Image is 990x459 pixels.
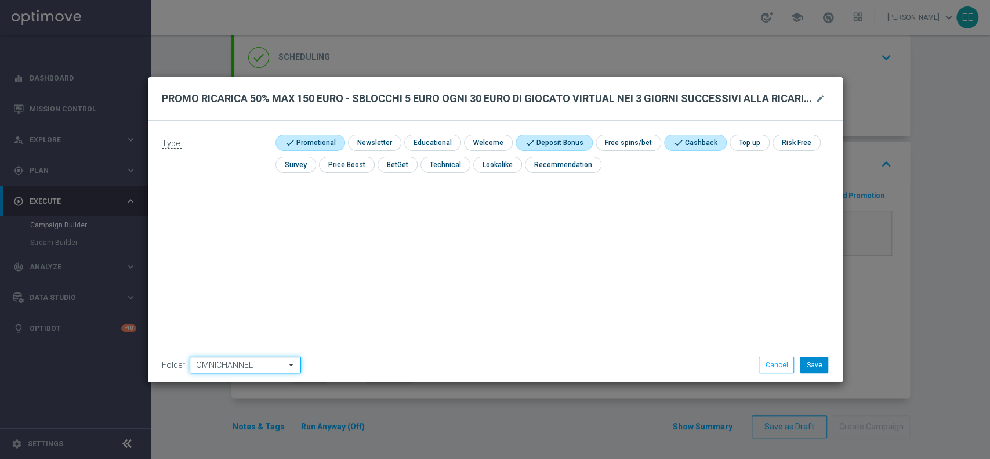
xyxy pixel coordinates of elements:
[162,92,814,106] h2: PROMO RICARICA 50% MAX 150 EURO - SBLOCCHI 5 EURO OGNI 30 EURO DI GIOCATO VIRTUAL NEI 3 GIORNI SU...
[815,94,825,103] i: mode_edit
[814,92,829,106] button: mode_edit
[800,357,828,373] button: Save
[286,357,298,373] i: arrow_drop_down
[759,357,794,373] button: Cancel
[162,139,182,149] span: Type:
[162,360,185,370] label: Folder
